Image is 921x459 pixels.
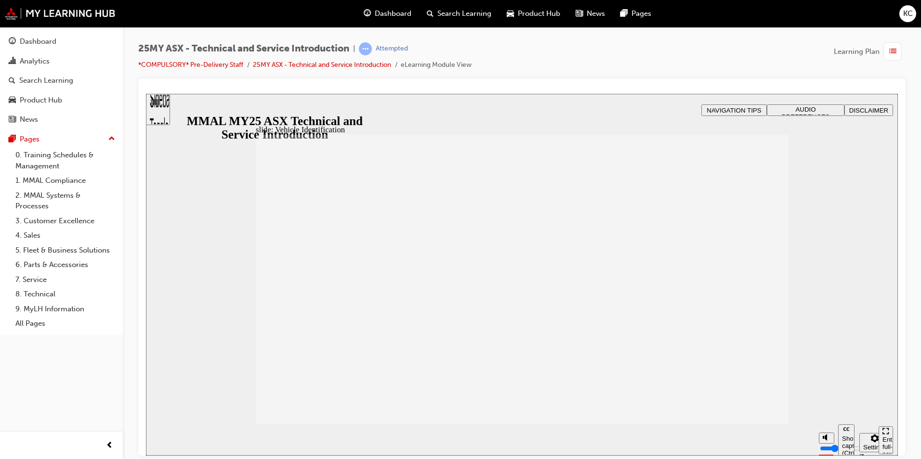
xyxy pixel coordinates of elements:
a: 7. Service [12,272,119,287]
a: 8. Technical [12,287,119,302]
a: All Pages [12,316,119,331]
a: *COMPULSORY* Pre-Delivery Staff [138,61,243,69]
img: mmal [5,7,116,20]
div: Dashboard [20,36,56,47]
a: 2. MMAL Systems & Processes [12,188,119,214]
span: news-icon [576,8,583,20]
a: 25MY ASX - Technical and Service Introduction [253,61,391,69]
span: up-icon [108,133,115,145]
a: Dashboard [4,33,119,51]
a: 5. Fleet & Business Solutions [12,243,119,258]
a: 1. MMAL Compliance [12,173,119,188]
a: Product Hub [4,91,119,109]
span: list-icon [889,46,896,58]
span: pages-icon [9,135,16,144]
a: News [4,111,119,128]
span: search-icon [427,8,434,20]
span: DISCLAIMER [703,13,742,20]
div: misc controls [668,331,728,362]
span: chart-icon [9,57,16,66]
button: Show captions (Ctrl+Alt+C) [692,331,709,362]
span: AUDIO PREFERENCES [636,12,684,26]
div: Analytics [20,56,50,67]
button: Pages [4,130,119,148]
span: prev-icon [106,440,113,452]
a: 4. Sales [12,228,119,243]
span: Product Hub [518,8,560,19]
button: AUDIO PREFERENCES [621,11,698,22]
div: Product Hub [20,95,62,106]
a: Search Learning [4,72,119,89]
span: KC [903,8,913,19]
div: Pages [20,134,39,145]
div: News [20,114,38,125]
span: car-icon [9,96,16,105]
span: 25MY ASX - Technical and Service Introduction [138,43,349,54]
span: news-icon [9,115,16,124]
button: KC [899,5,916,22]
nav: slide navigation [733,331,747,362]
span: Learning Plan [834,46,880,57]
button: Enter full-screen (Ctrl+Alt+F) [733,332,747,360]
div: Settings [717,350,740,357]
button: Settings [713,339,744,358]
div: Enter full-screen (Ctrl+Alt+F) [737,342,743,371]
button: Learning Plan [834,42,906,61]
span: NAVIGATION TIPS [561,13,615,20]
a: car-iconProduct Hub [499,4,568,24]
button: DashboardAnalyticsSearch LearningProduct HubNews [4,31,119,130]
a: search-iconSearch Learning [419,4,499,24]
span: News [587,8,605,19]
a: 0. Training Schedules & Management [12,148,119,173]
span: search-icon [9,76,15,85]
a: Analytics [4,52,119,70]
a: 9. MyLH Information [12,302,119,317]
a: pages-iconPages [613,4,659,24]
button: DISCLAIMER [698,11,747,22]
span: Pages [632,8,651,19]
div: Attempted [376,44,408,53]
span: guage-icon [9,38,16,46]
a: news-iconNews [568,4,613,24]
span: pages-icon [620,8,628,20]
a: 6. Parts & Accessories [12,257,119,272]
button: Mute (Ctrl+Alt+M) [673,339,688,350]
span: car-icon [507,8,514,20]
span: learningRecordVerb_ATTEMPT-icon [359,42,372,55]
input: volume [674,351,736,358]
span: | [353,43,355,54]
span: guage-icon [364,8,371,20]
div: Show captions (Ctrl+Alt+C) [696,341,705,363]
span: Search Learning [437,8,491,19]
a: 3. Customer Excellence [12,214,119,229]
a: guage-iconDashboard [356,4,419,24]
button: NAVIGATION TIPS [555,11,621,22]
span: Dashboard [375,8,411,19]
li: eLearning Module View [401,60,472,71]
div: Search Learning [19,75,73,86]
label: Zoom to fit [713,358,733,387]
